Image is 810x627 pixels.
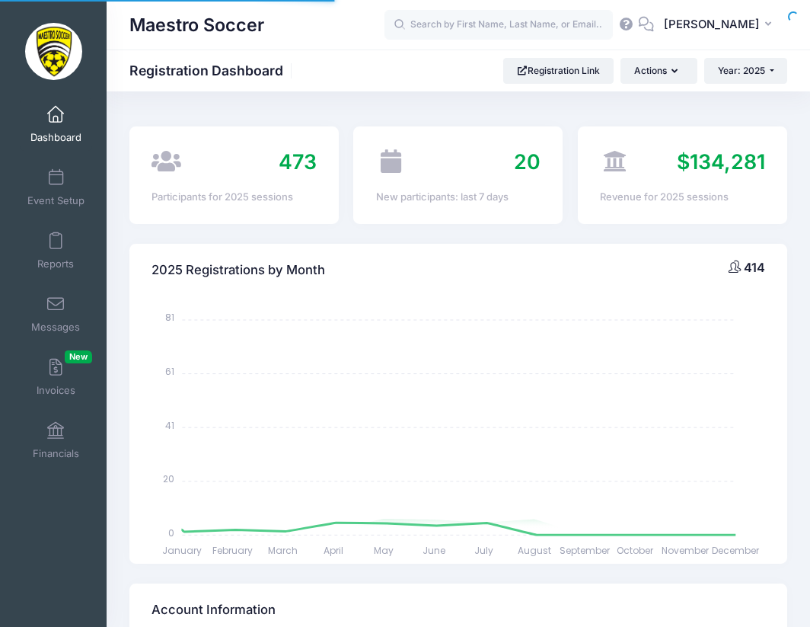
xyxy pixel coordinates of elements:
h1: Registration Dashboard [129,62,296,78]
a: InvoicesNew [20,350,92,404]
tspan: September [560,545,611,558]
div: Participants for 2025 sessions [151,190,316,205]
a: Registration Link [503,58,614,84]
button: [PERSON_NAME] [654,8,787,43]
h4: 2025 Registrations by Month [151,249,325,293]
div: New participants: last 7 days [376,190,541,205]
tspan: April [324,545,343,558]
tspan: 0 [169,526,175,539]
a: Dashboard [20,98,92,151]
span: 20 [514,149,541,174]
tspan: May [374,545,394,558]
tspan: 81 [166,312,175,325]
span: Dashboard [30,131,81,144]
tspan: December [713,545,761,558]
tspan: 61 [166,365,175,378]
button: Year: 2025 [704,58,787,84]
span: Messages [31,321,80,334]
a: Event Setup [20,161,92,214]
tspan: October [617,545,654,558]
span: Financials [33,447,79,460]
span: Reports [37,258,74,270]
span: [PERSON_NAME] [664,16,760,33]
span: Invoices [37,384,75,397]
span: 414 [744,260,765,275]
tspan: March [268,545,298,558]
a: Messages [20,287,92,341]
span: Event Setup [27,194,85,207]
tspan: November [662,545,710,558]
tspan: August [518,545,551,558]
tspan: January [163,545,202,558]
img: Maestro Soccer [25,23,82,80]
tspan: 41 [166,419,175,432]
tspan: February [212,545,253,558]
span: $134,281 [677,149,765,174]
tspan: July [475,545,494,558]
div: Revenue for 2025 sessions [600,190,764,205]
h1: Maestro Soccer [129,8,264,43]
tspan: June [423,545,445,558]
span: New [65,350,92,363]
button: Actions [620,58,697,84]
tspan: 20 [164,472,175,485]
span: Year: 2025 [718,65,765,76]
span: 473 [279,149,317,174]
a: Reports [20,224,92,277]
a: Financials [20,414,92,467]
input: Search by First Name, Last Name, or Email... [384,10,613,40]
